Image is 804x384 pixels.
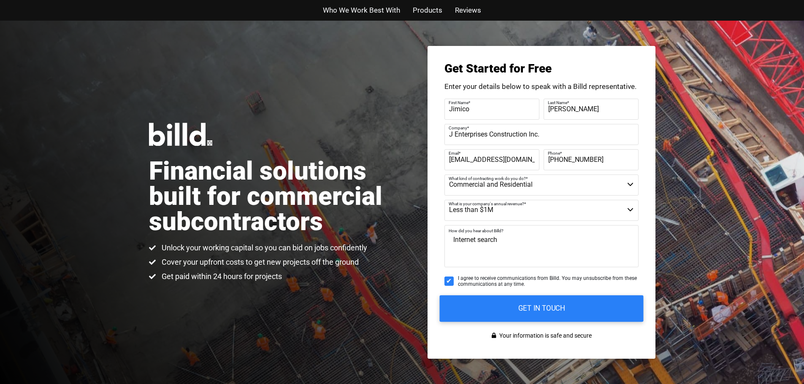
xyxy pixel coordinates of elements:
[548,150,560,155] span: Phone
[160,243,367,253] span: Unlock your working capital so you can bid on jobs confidently
[444,277,454,286] input: I agree to receive communications from Billd. You may unsubscribe from these communications at an...
[449,125,467,130] span: Company
[323,4,400,16] a: Who We Work Best With
[160,271,282,282] span: Get paid within 24 hours for projects
[160,257,359,267] span: Cover your upfront costs to get new projects off the ground
[444,63,639,75] h3: Get Started for Free
[439,295,643,322] input: GET IN TOUCH
[455,4,481,16] a: Reviews
[548,100,567,105] span: Last Name
[497,330,592,342] span: Your information is safe and secure
[149,158,402,234] h1: Financial solutions built for commercial subcontractors
[449,228,504,233] span: How did you hear about Billd?
[458,275,639,287] span: I agree to receive communications from Billd. You may unsubscribe from these communications at an...
[413,4,442,16] a: Products
[449,150,459,155] span: Email
[444,225,639,267] textarea: Internet search
[444,83,639,90] p: Enter your details below to speak with a Billd representative.
[449,100,468,105] span: First Name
